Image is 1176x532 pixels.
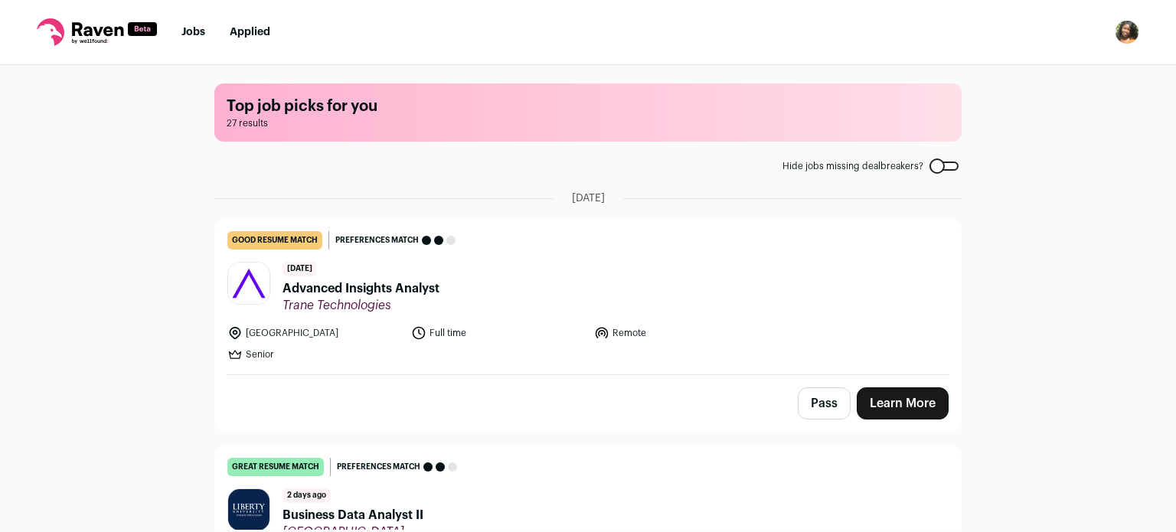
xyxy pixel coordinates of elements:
[857,387,949,419] a: Learn More
[228,263,269,304] img: ccc2295ee0a413ec053c9a69ce60225abf847b761ebdc5cf5e19087ddae4d354.jpg
[335,233,419,248] span: Preferences match
[227,96,949,117] h1: Top job picks for you
[283,506,423,524] span: Business Data Analyst II
[215,219,961,374] a: good resume match Preferences match [DATE] Advanced Insights Analyst Trane Technologies [GEOGRAPH...
[227,458,324,476] div: great resume match
[572,191,605,206] span: [DATE]
[411,325,586,341] li: Full time
[337,459,420,475] span: Preferences match
[1115,20,1139,44] img: 17173030-medium_jpg
[283,298,439,313] span: Trane Technologies
[283,279,439,298] span: Advanced Insights Analyst
[283,262,317,276] span: [DATE]
[798,387,851,419] button: Pass
[227,117,949,129] span: 27 results
[227,325,402,341] li: [GEOGRAPHIC_DATA]
[227,347,402,362] li: Senior
[782,160,923,172] span: Hide jobs missing dealbreakers?
[228,489,269,530] img: 6dff08be4204b25c3898afb27ddc16bf04b2c1a08f11f926cda77c1ca864e767.png
[230,27,270,38] a: Applied
[181,27,205,38] a: Jobs
[594,325,769,341] li: Remote
[283,488,331,503] span: 2 days ago
[1115,20,1139,44] button: Open dropdown
[227,231,322,250] div: good resume match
